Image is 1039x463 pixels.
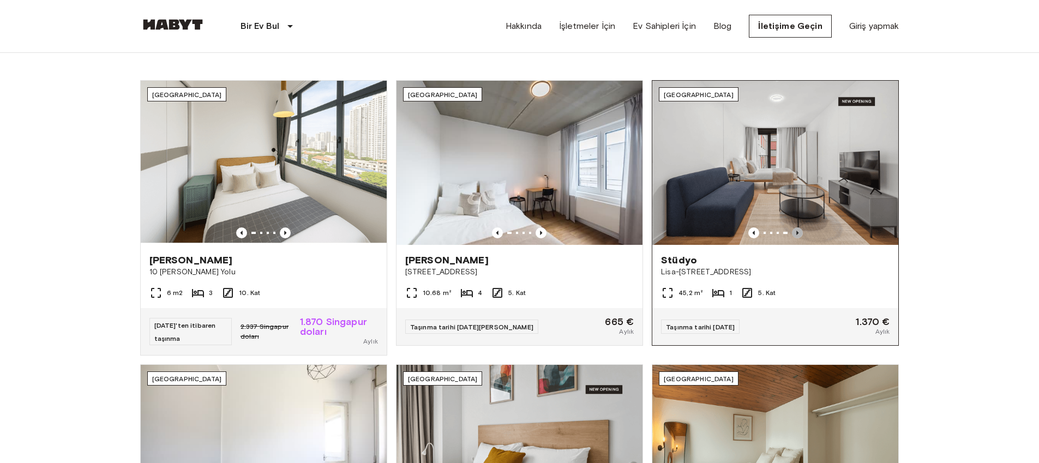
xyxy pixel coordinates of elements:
button: Önceki görüntü [280,227,291,238]
font: [GEOGRAPHIC_DATA] [152,91,222,99]
a: Önceki görüntüÖnceki görüntü[GEOGRAPHIC_DATA]StüdyoLisa-[STREET_ADDRESS]45,2 m²15. KatTaşınma tar... [652,80,899,346]
font: 4 [478,288,482,297]
a: Ev Sahipleri İçin [633,20,696,33]
a: SG-01-116-001-02 ünitesinin pazarlama resmiÖnceki görüntüÖnceki görüntü[GEOGRAPHIC_DATA][PERSON_N... [140,80,387,356]
font: 665 € [605,316,634,328]
font: [DATE]'ten itibaren taşınma [154,321,216,342]
font: [GEOGRAPHIC_DATA] [152,375,222,383]
font: 3 [209,288,213,297]
font: Lisa-[STREET_ADDRESS] [661,267,751,276]
font: m² [443,288,452,297]
font: 10. Kat [239,288,260,297]
button: Önceki görüntü [492,227,503,238]
font: Ev Sahipleri İçin [633,21,696,31]
font: İşletmeler İçin [559,21,615,31]
font: [GEOGRAPHIC_DATA] [664,91,734,99]
font: Taşınma tarihi [DATE] [666,323,735,331]
font: 10.68 [423,288,441,297]
font: 1 [729,288,732,297]
font: Bir Ev Bul [241,21,280,31]
font: Aylık [875,327,890,335]
font: [GEOGRAPHIC_DATA] [408,375,478,383]
img: DE-01-489-503-001 ünitesinin pazarlama resmi [653,81,899,245]
a: İletişime Geçin [749,15,831,38]
font: Aylık [363,337,378,345]
font: m² [694,288,703,297]
font: [PERSON_NAME] [405,254,489,266]
font: [STREET_ADDRESS] [405,267,477,276]
font: 45,2 [678,288,693,297]
button: Önceki görüntü [236,227,247,238]
font: 6 [167,288,171,297]
a: Giriş yapmak [849,20,899,33]
a: İşletmeler İçin [559,20,615,33]
font: m2 [173,288,183,297]
font: 5. Kat [508,288,526,297]
font: Taşınma tarihi [DATE][PERSON_NAME] [410,323,533,331]
font: [GEOGRAPHIC_DATA] [408,91,478,99]
font: [PERSON_NAME] [149,254,233,266]
font: [GEOGRAPHIC_DATA] [664,375,734,383]
img: SG-01-116-001-02 ünitesinin pazarlama resmi [141,81,387,245]
font: 2.337 Singapur doları [241,322,289,340]
button: Önceki görüntü [536,227,546,238]
a: Blog [713,20,732,33]
img: DE-04-037-026-03Q ünitesinin pazarlama resmi [397,81,642,245]
font: 1.870 Singapur doları [300,316,367,338]
font: Stüdyo [661,254,697,266]
font: İletişime Geçin [758,21,822,31]
font: Aylık [619,327,634,335]
font: 1.370 € [856,316,890,328]
button: Önceki görüntü [792,227,803,238]
font: 10 [PERSON_NAME] Yolu [149,267,236,276]
button: Önceki görüntü [748,227,759,238]
img: Habyt [140,19,206,30]
a: DE-04-037-026-03Q ünitesinin pazarlama resmiÖnceki görüntüÖnceki görüntü[GEOGRAPHIC_DATA][PERSON_... [396,80,643,346]
font: Blog [713,21,732,31]
font: Giriş yapmak [849,21,899,31]
a: Hakkında [506,20,542,33]
font: 5. Kat [758,288,776,297]
font: Hakkında [506,21,542,31]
